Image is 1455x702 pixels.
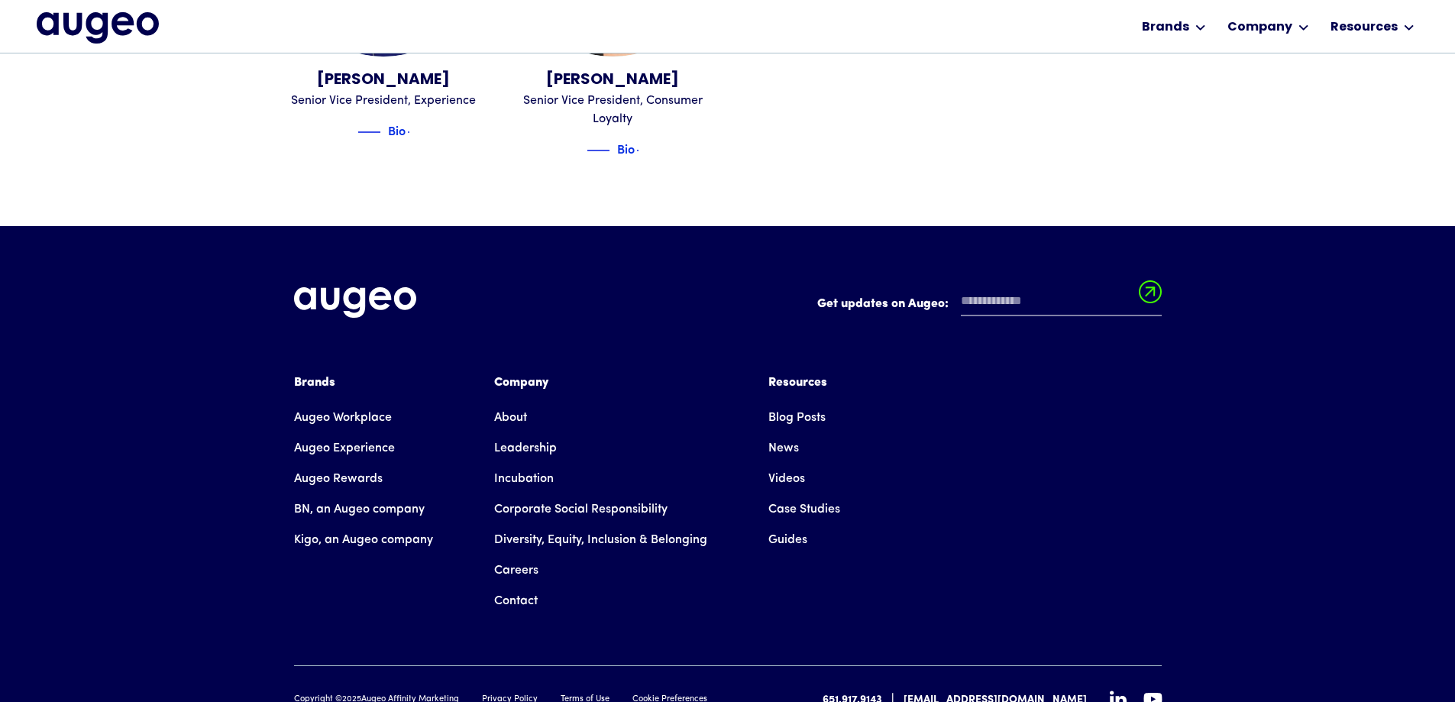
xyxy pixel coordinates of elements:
[494,464,554,494] a: Incubation
[294,403,392,433] a: Augeo Workplace
[494,403,527,433] a: About
[37,12,159,43] img: Augeo's full logo in midnight blue.
[407,123,430,141] img: Blue text arrow
[37,12,159,43] a: home
[388,121,406,139] div: Bio
[1227,18,1292,37] div: Company
[494,374,707,392] div: Company
[494,525,707,555] a: Diversity, Equity, Inclusion & Belonging
[1142,18,1189,37] div: Brands
[768,494,840,525] a: Case Studies
[294,287,416,319] img: Augeo's full logo in white.
[357,123,380,141] img: Blue decorative line
[294,525,433,555] a: Kigo, an Augeo company
[294,494,425,525] a: BN, an Augeo company
[294,374,433,392] div: Brands
[768,464,805,494] a: Videos
[768,403,826,433] a: Blog Posts
[281,69,487,92] div: [PERSON_NAME]
[510,69,716,92] div: [PERSON_NAME]
[494,586,538,616] a: Contact
[636,141,659,160] img: Blue text arrow
[587,141,609,160] img: Blue decorative line
[1331,18,1398,37] div: Resources
[494,555,538,586] a: Careers
[510,92,716,128] div: Senior Vice President, Consumer Loyalty
[617,139,635,157] div: Bio
[768,525,807,555] a: Guides
[768,374,840,392] div: Resources
[494,494,668,525] a: Corporate Social Responsibility
[294,464,383,494] a: Augeo Rewards
[768,433,799,464] a: News
[817,287,1162,324] form: Email Form
[1139,280,1162,312] input: Submit
[294,433,395,464] a: Augeo Experience
[494,433,557,464] a: Leadership
[281,92,487,110] div: Senior Vice President, Experience
[817,295,949,313] label: Get updates on Augeo:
